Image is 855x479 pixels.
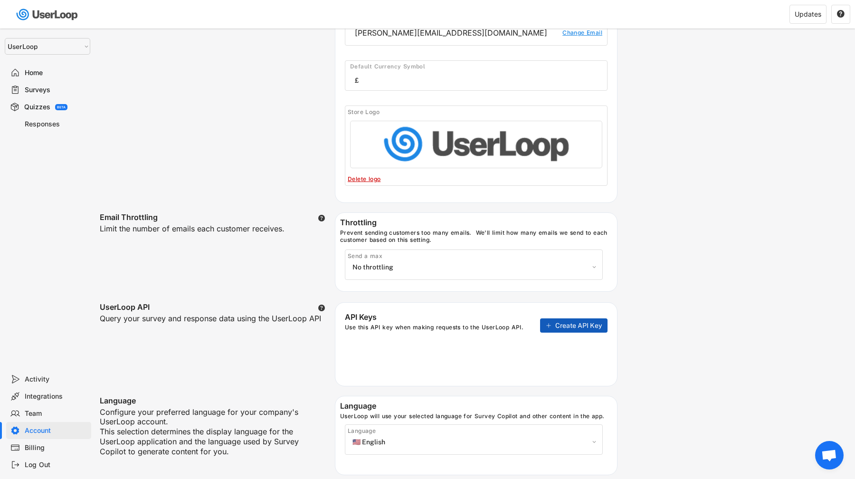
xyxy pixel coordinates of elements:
div: Home [25,68,87,77]
div: Billing [25,443,87,452]
div: Integrations [25,392,87,401]
div: Account [25,426,87,435]
div: BETA [57,105,66,109]
button: Create API Key [540,318,608,333]
div: Delete logo [348,175,485,183]
div: Throttling [340,218,612,229]
div: Email Throttling [100,212,158,224]
div: Language [348,427,602,435]
div: Send a max [348,252,602,260]
div: Activity [25,375,87,384]
button:  [318,214,325,222]
div: Team [25,409,87,418]
div: Log Out [25,460,87,469]
text:  [318,304,325,311]
div: API Keys [345,312,377,324]
div: Query your survey and response data using the UserLoop API [100,314,321,335]
div: Change Email [562,29,602,39]
div: Store Logo [348,108,607,116]
div: Prevent sending customers too many emails. We'll limit how many emails we send to each customer b... [340,229,612,245]
input: $ [355,73,607,87]
img: userloop-logo-01.svg [14,5,81,24]
div: [PERSON_NAME][EMAIL_ADDRESS][DOMAIN_NAME] [355,28,558,38]
text:  [318,214,325,221]
div: Language [100,396,136,407]
div: Open chat [815,441,844,469]
div: Responses [25,120,87,129]
div: Limit the number of emails each customer receives. [100,224,285,246]
span: Create API Key [555,322,602,329]
div: Language [340,401,612,412]
div: Quizzes [24,103,50,112]
div: UserLoop API [100,302,150,314]
button:  [836,10,845,19]
button:  [318,304,325,312]
div: Configure your preferred language for your company's UserLoop account. This selection determines ... [100,407,325,457]
div: UserLoop will use your selected language for Survey Copilot and other content in the app. [340,412,612,420]
div: Use this API key when making requests to the UserLoop API. [345,324,540,339]
div: Surveys [25,86,87,95]
div: Updates [795,11,821,18]
text:  [837,10,845,18]
div: Default Currency Symbol [350,63,607,71]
